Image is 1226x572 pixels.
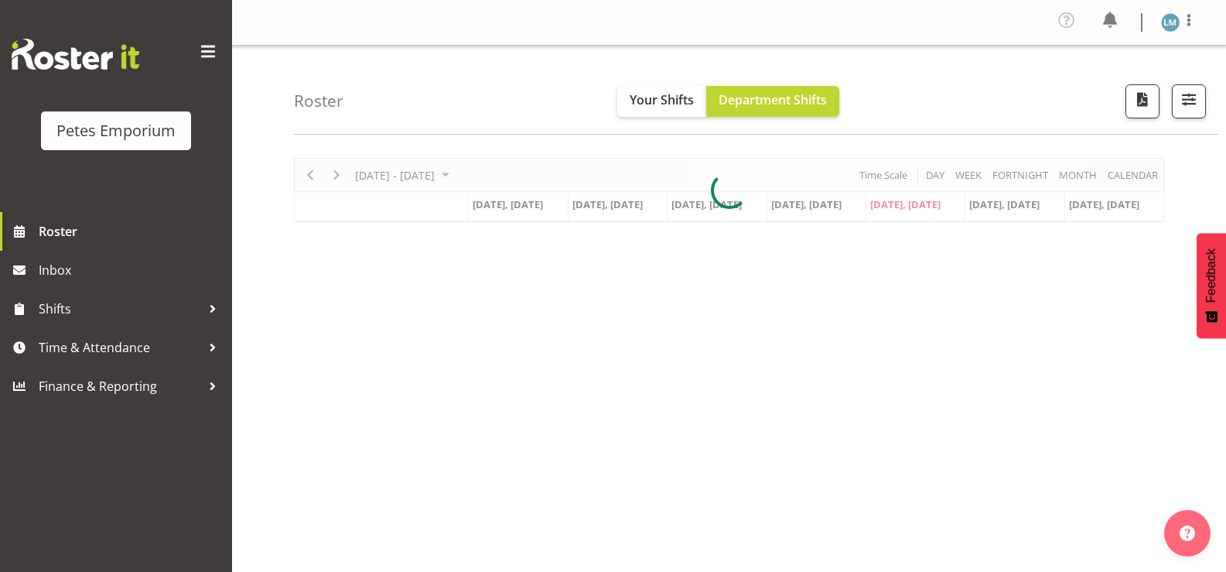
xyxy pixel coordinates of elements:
button: Department Shifts [706,86,839,117]
span: Time & Attendance [39,336,201,359]
img: help-xxl-2.png [1180,526,1195,541]
span: Inbox [39,259,224,282]
button: Download a PDF of the roster according to the set date range. [1125,84,1159,118]
span: Roster [39,220,224,243]
span: Your Shifts [630,91,694,108]
span: Finance & Reporting [39,375,201,398]
span: Department Shifts [719,91,827,108]
div: Petes Emporium [56,119,176,142]
img: Rosterit website logo [12,39,139,70]
span: Shifts [39,297,201,320]
h4: Roster [294,92,343,110]
span: Feedback [1204,248,1218,303]
img: lianne-morete5410.jpg [1161,13,1180,32]
button: Filter Shifts [1172,84,1206,118]
button: Feedback - Show survey [1197,233,1226,338]
button: Your Shifts [617,86,706,117]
